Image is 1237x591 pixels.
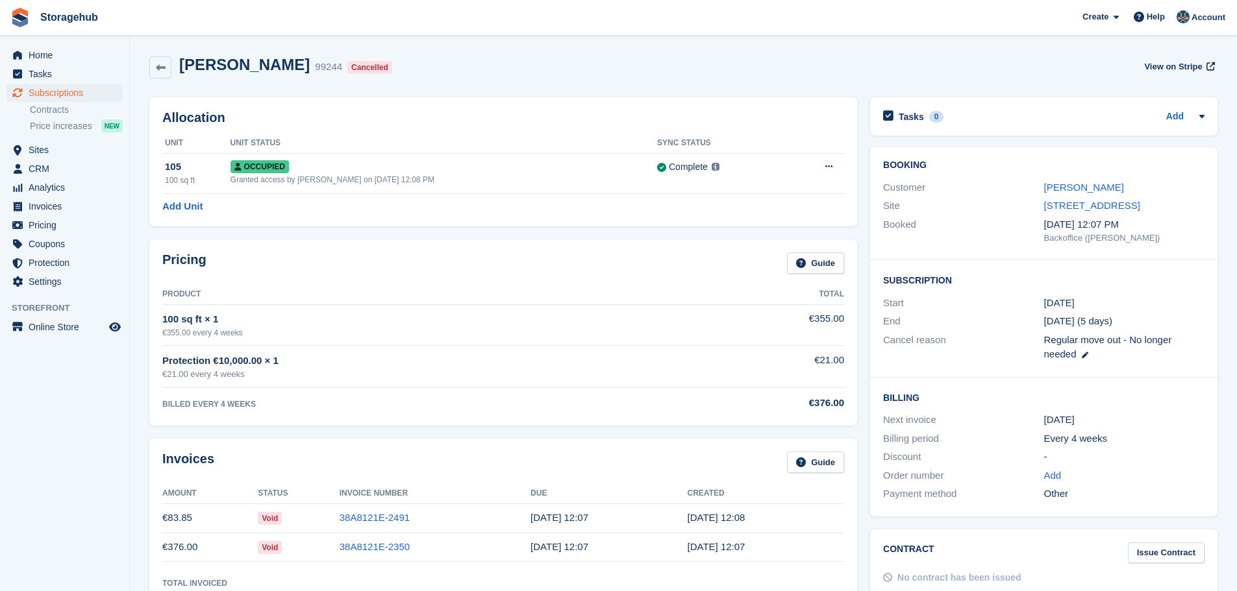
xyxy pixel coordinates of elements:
th: Invoice Number [340,483,531,504]
a: [STREET_ADDRESS] [1044,200,1140,211]
div: €376.00 [686,396,844,411]
th: Created [688,483,844,504]
a: Preview store [107,319,123,335]
time: 2025-08-01 11:07:46 UTC [531,541,588,552]
a: Price increases NEW [30,119,123,133]
th: Product [162,284,686,305]
span: Home [29,46,106,64]
span: CRM [29,160,106,178]
a: Guide [787,452,844,473]
a: menu [6,235,123,253]
div: BILLED EVERY 4 WEEKS [162,398,686,410]
span: Protection [29,254,106,272]
span: Tasks [29,65,106,83]
a: Storagehub [35,6,103,28]
div: Billing period [883,431,1043,446]
span: Create [1082,10,1108,23]
h2: Contract [883,542,934,564]
td: €83.85 [162,503,258,533]
div: 99244 [315,60,342,75]
div: Customer [883,180,1043,195]
h2: Invoices [162,452,214,473]
a: menu [6,141,123,159]
a: menu [6,178,123,197]
a: menu [6,216,123,234]
div: Order number [883,468,1043,483]
img: Anirudh Muralidharan [1177,10,1190,23]
span: Sites [29,141,106,159]
time: 2025-07-30 23:00:00 UTC [1044,296,1075,311]
div: Payment method [883,487,1043,501]
div: Discount [883,450,1043,464]
div: No contract has been issued [897,571,1021,585]
time: 2025-08-29 11:07:46 UTC [531,512,588,523]
h2: [PERSON_NAME] [179,56,310,73]
span: Regular move out - No longer needed [1044,334,1172,360]
div: - [1044,450,1205,464]
a: [PERSON_NAME] [1044,182,1124,193]
h2: Subscription [883,273,1205,286]
a: menu [6,84,123,102]
div: [DATE] [1044,413,1205,428]
span: Storefront [12,302,129,315]
div: Next invoice [883,413,1043,428]
span: Coupons [29,235,106,253]
a: Issue Contract [1128,542,1205,564]
th: Amount [162,483,258,504]
div: Site [883,199,1043,213]
div: 100 sq ft [165,175,231,186]
a: menu [6,197,123,215]
td: €21.00 [686,346,844,388]
div: Booked [883,217,1043,245]
span: [DATE] (5 days) [1044,315,1113,326]
a: 38A8121E-2491 [340,512,410,523]
div: 0 [929,111,944,123]
h2: Tasks [899,111,924,123]
td: €355.00 [686,304,844,345]
h2: Billing [883,391,1205,404]
a: Contracts [30,104,123,116]
th: Status [258,483,339,504]
a: menu [6,254,123,272]
span: Void [258,541,282,554]
div: Complete [669,160,708,174]
a: Add Unit [162,199,203,214]
div: Start [883,296,1043,311]
time: 2025-08-28 11:08:37 UTC [688,512,745,523]
div: €21.00 every 4 weeks [162,368,686,381]
span: Subscriptions [29,84,106,102]
a: 38A8121E-2350 [340,541,410,552]
div: Other [1044,487,1205,501]
th: Unit Status [231,133,657,154]
a: Guide [787,252,844,274]
span: Help [1147,10,1165,23]
a: Add [1044,468,1062,483]
span: Settings [29,272,106,291]
span: View on Stripe [1144,60,1202,73]
a: Add [1166,110,1184,125]
span: Account [1192,11,1225,24]
div: Cancel reason [883,333,1043,362]
th: Due [531,483,687,504]
h2: Pricing [162,252,206,274]
div: End [883,314,1043,329]
div: 105 [165,160,231,175]
span: Occupied [231,160,289,173]
th: Unit [162,133,231,154]
th: Sync Status [657,133,787,154]
th: Total [686,284,844,305]
div: 100 sq ft × 1 [162,312,686,327]
a: menu [6,272,123,291]
div: [DATE] 12:07 PM [1044,217,1205,232]
div: Protection €10,000.00 × 1 [162,354,686,368]
span: Price increases [30,120,92,132]
span: Void [258,512,282,525]
div: Cancelled [347,61,392,74]
time: 2025-07-31 11:07:47 UTC [688,541,745,552]
a: menu [6,318,123,336]
a: menu [6,160,123,178]
td: €376.00 [162,533,258,562]
span: Online Store [29,318,106,336]
span: Pricing [29,216,106,234]
div: Granted access by [PERSON_NAME] on [DATE] 12:08 PM [231,174,657,186]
